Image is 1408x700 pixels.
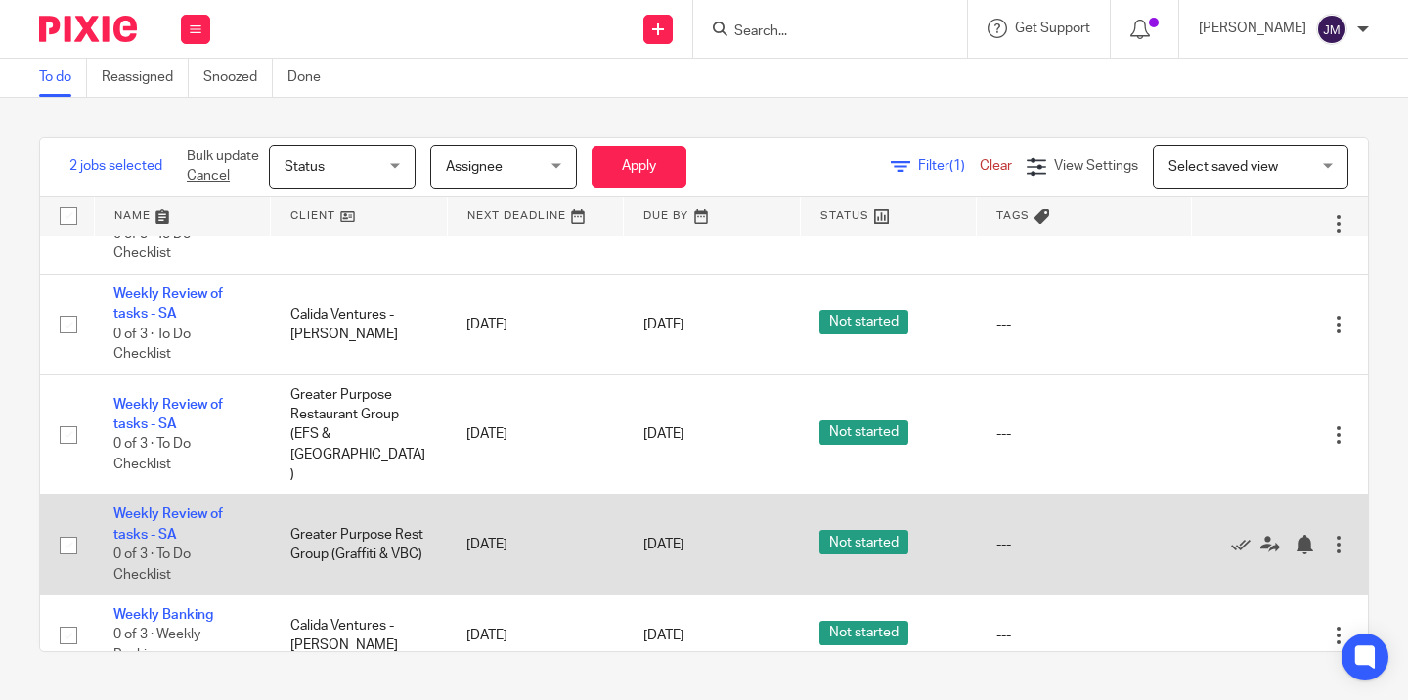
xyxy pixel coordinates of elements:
td: [DATE] [447,275,624,375]
span: [DATE] [643,629,684,642]
a: Weekly Review of tasks - SA [113,398,223,431]
td: Greater Purpose Rest Group (Graffiti & VBC) [271,495,448,595]
span: Filter [918,159,980,173]
a: Weekly Review of tasks - SA [113,287,223,321]
div: --- [996,535,1172,554]
a: Cancel [187,169,230,183]
a: Mark as done [1231,535,1260,554]
div: --- [996,424,1172,444]
span: Status [285,160,325,174]
span: 0 of 3 · To Do Checklist [113,227,191,261]
td: [DATE] [447,495,624,595]
p: Bulk update [187,147,259,187]
span: Not started [819,310,908,334]
a: Weekly Review of tasks - SA [113,507,223,541]
td: [DATE] [447,374,624,495]
td: Greater Purpose Restaurant Group (EFS & [GEOGRAPHIC_DATA]) [271,374,448,495]
img: svg%3E [1316,14,1347,45]
a: Reassigned [102,59,189,97]
button: Apply [592,146,686,188]
div: --- [996,626,1172,645]
span: View Settings [1054,159,1138,173]
a: Snoozed [203,59,273,97]
span: [DATE] [643,318,684,331]
td: Calida Ventures - [PERSON_NAME] [271,275,448,375]
span: [DATE] [643,538,684,551]
span: Select saved view [1168,160,1278,174]
span: (1) [949,159,965,173]
span: 2 jobs selected [69,156,162,176]
td: [DATE] [447,595,624,676]
span: 0 of 3 · To Do Checklist [113,547,191,582]
a: Done [287,59,335,97]
td: Calida Ventures - [PERSON_NAME] [271,595,448,676]
a: Clear [980,159,1012,173]
a: Weekly Banking [113,608,213,622]
span: 0 of 3 · Weekly Banking [113,629,200,663]
span: [DATE] [643,428,684,442]
input: Search [732,23,908,41]
div: --- [996,315,1172,334]
span: 0 of 3 · To Do Checklist [113,438,191,472]
a: To do [39,59,87,97]
span: Not started [819,530,908,554]
span: Not started [819,621,908,645]
span: 0 of 3 · To Do Checklist [113,328,191,362]
span: Tags [996,210,1030,221]
span: Assignee [446,160,503,174]
p: [PERSON_NAME] [1199,19,1306,38]
img: Pixie [39,16,137,42]
span: Get Support [1015,22,1090,35]
span: Not started [819,420,908,445]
